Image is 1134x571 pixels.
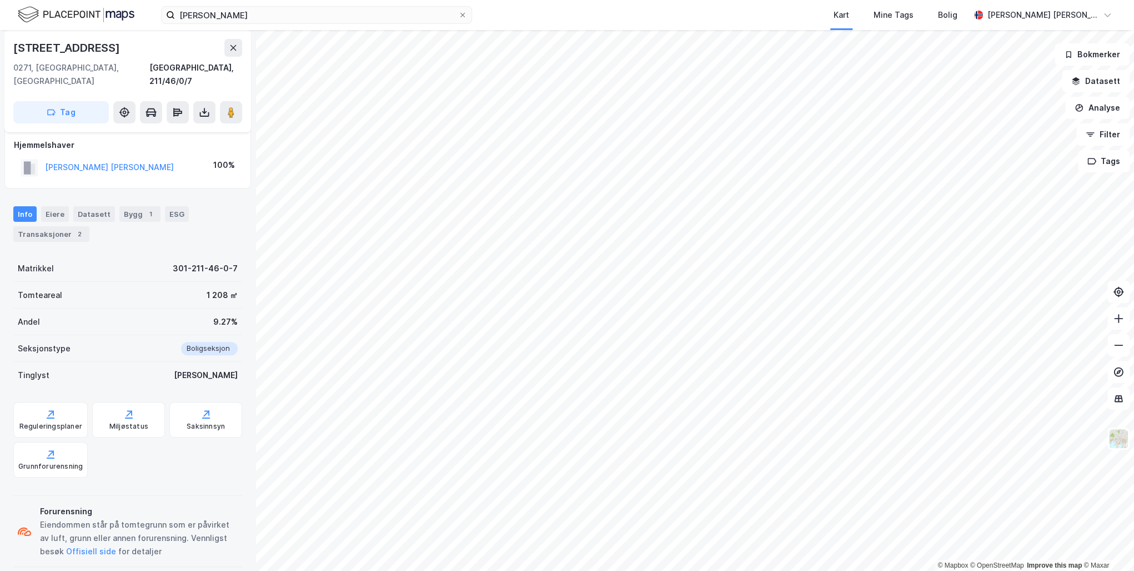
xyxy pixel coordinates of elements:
[970,562,1024,569] a: OpenStreetMap
[13,39,122,57] div: [STREET_ADDRESS]
[834,8,849,22] div: Kart
[19,422,82,431] div: Reguleringsplaner
[18,262,54,275] div: Matrikkel
[1078,518,1134,571] iframe: Chat Widget
[173,262,238,275] div: 301-211-46-0-7
[40,518,238,558] div: Eiendommen står på tomtegrunn som er påvirket av luft, grunn eller annen forurensning. Vennligst ...
[13,206,37,222] div: Info
[987,8,1098,22] div: [PERSON_NAME] [PERSON_NAME]
[18,315,40,329] div: Andel
[1078,150,1130,172] button: Tags
[1055,43,1130,66] button: Bokmerker
[73,206,115,222] div: Datasett
[13,61,149,88] div: 0271, [GEOGRAPHIC_DATA], [GEOGRAPHIC_DATA]
[165,206,189,222] div: ESG
[40,505,238,518] div: Forurensning
[938,8,957,22] div: Bolig
[874,8,914,22] div: Mine Tags
[13,226,89,242] div: Transaksjoner
[213,315,238,329] div: 9.27%
[149,61,242,88] div: [GEOGRAPHIC_DATA], 211/46/0/7
[41,206,69,222] div: Eiere
[174,369,238,382] div: [PERSON_NAME]
[1078,518,1134,571] div: Kontrollprogram for chat
[1065,97,1130,119] button: Analyse
[13,101,109,123] button: Tag
[187,422,225,431] div: Saksinnsyn
[18,5,134,24] img: logo.f888ab2527a4732fd821a326f86c7f29.svg
[175,7,458,23] input: Søk på adresse, matrikkel, gårdeiere, leietakere eller personer
[1108,428,1129,449] img: Z
[18,342,71,355] div: Seksjonstype
[1027,562,1082,569] a: Improve this map
[14,138,242,152] div: Hjemmelshaver
[119,206,160,222] div: Bygg
[207,289,238,302] div: 1 208 ㎡
[109,422,148,431] div: Miljøstatus
[1062,70,1130,92] button: Datasett
[145,208,156,220] div: 1
[74,229,85,240] div: 2
[1076,123,1130,146] button: Filter
[18,369,49,382] div: Tinglyst
[937,562,968,569] a: Mapbox
[213,158,235,172] div: 100%
[18,462,83,471] div: Grunnforurensning
[18,289,62,302] div: Tomteareal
